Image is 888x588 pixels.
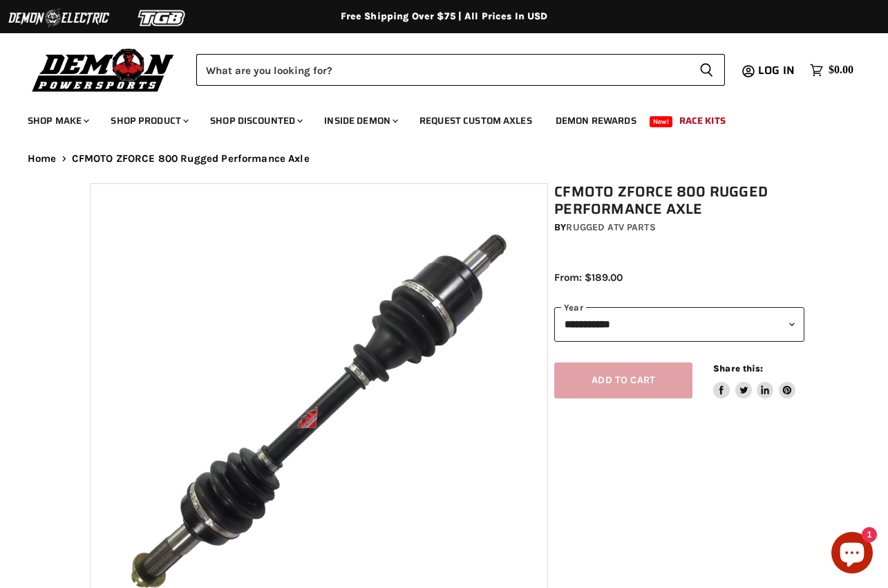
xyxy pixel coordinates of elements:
span: New! [650,116,673,127]
a: Race Kits [669,107,736,135]
a: $0.00 [803,60,860,80]
a: Request Custom Axles [409,107,542,135]
a: Demon Rewards [545,107,647,135]
aside: Share this: [713,362,795,399]
span: Share this: [713,363,763,374]
a: Inside Demon [314,107,406,135]
a: Shop Discounted [200,107,311,135]
img: Demon Powersports [28,45,179,94]
span: CFMOTO ZFORCE 800 Rugged Performance Axle [72,153,310,165]
span: $0.00 [829,64,853,77]
ul: Main menu [17,101,850,135]
a: Shop Make [17,107,97,135]
a: Shop Product [100,107,197,135]
a: Log in [752,64,803,77]
h1: CFMOTO ZFORCE 800 Rugged Performance Axle [554,183,804,218]
img: TGB Logo 2 [111,5,214,31]
inbox-online-store-chat: Shopify online store chat [827,532,877,577]
button: Search [688,54,725,86]
img: Demon Electric Logo 2 [7,5,111,31]
span: Log in [758,62,795,79]
select: year [554,307,804,341]
input: Search [196,54,688,86]
span: From: $189.00 [554,271,623,284]
form: Product [196,54,725,86]
a: Rugged ATV Parts [566,221,655,233]
div: by [554,220,804,235]
a: Home [28,153,57,165]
